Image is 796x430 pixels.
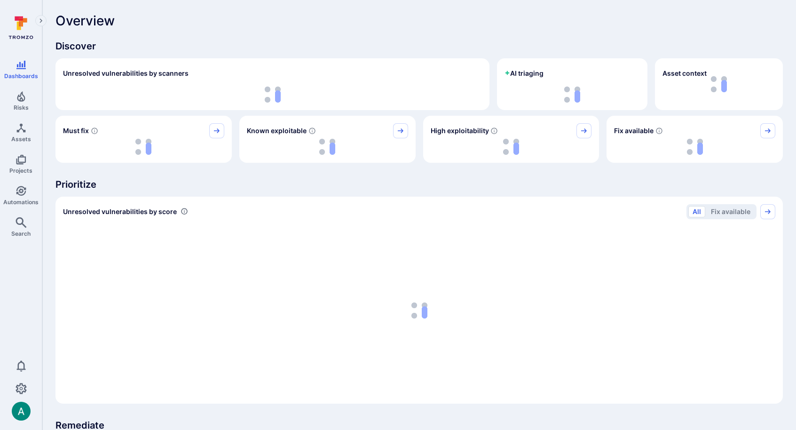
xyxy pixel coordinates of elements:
[38,17,44,25] i: Expand navigation menu
[63,87,482,103] div: loading spinner
[63,207,177,216] span: Unresolved vulnerabilities by score
[63,69,189,78] h2: Unresolved vulnerabilities by scanners
[63,138,224,155] div: loading spinner
[11,230,31,237] span: Search
[423,116,599,163] div: High exploitability
[614,138,775,155] div: loading spinner
[655,127,663,135] svg: Vulnerabilities with fix available
[91,127,98,135] svg: Risk score >=40 , missed SLA
[308,127,316,135] svg: Confirmed exploitable by KEV
[503,139,519,155] img: Loading...
[247,138,408,155] div: loading spinner
[55,116,232,163] div: Must fix
[688,206,705,217] button: All
[181,207,188,216] div: Number of vulnerabilities in status 'Open' 'Triaged' and 'In process' grouped by score
[35,15,47,26] button: Expand navigation menu
[12,402,31,421] div: Arjan Dehar
[607,116,783,163] div: Fix available
[63,126,89,135] span: Must fix
[4,72,38,80] span: Dashboards
[431,126,489,135] span: High exploitability
[687,139,703,155] img: Loading...
[14,104,29,111] span: Risks
[431,138,592,155] div: loading spinner
[12,402,31,421] img: ACg8ocLSa5mPYBaXNx3eFu_EmspyJX0laNWN7cXOFirfQ7srZveEpg=s96-c
[265,87,281,103] img: Loading...
[63,225,775,396] div: loading spinner
[707,206,755,217] button: Fix available
[411,303,427,319] img: Loading...
[11,135,31,143] span: Assets
[135,139,151,155] img: Loading...
[55,178,783,191] span: Prioritize
[662,69,707,78] span: Asset context
[490,127,498,135] svg: EPSS score ≥ 0.7
[9,167,32,174] span: Projects
[564,87,580,103] img: Loading...
[55,13,115,28] span: Overview
[247,126,307,135] span: Known exploitable
[239,116,416,163] div: Known exploitable
[319,139,335,155] img: Loading...
[504,87,640,103] div: loading spinner
[55,40,783,53] span: Discover
[614,126,654,135] span: Fix available
[3,199,39,206] span: Automations
[504,69,544,78] h2: AI triaging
